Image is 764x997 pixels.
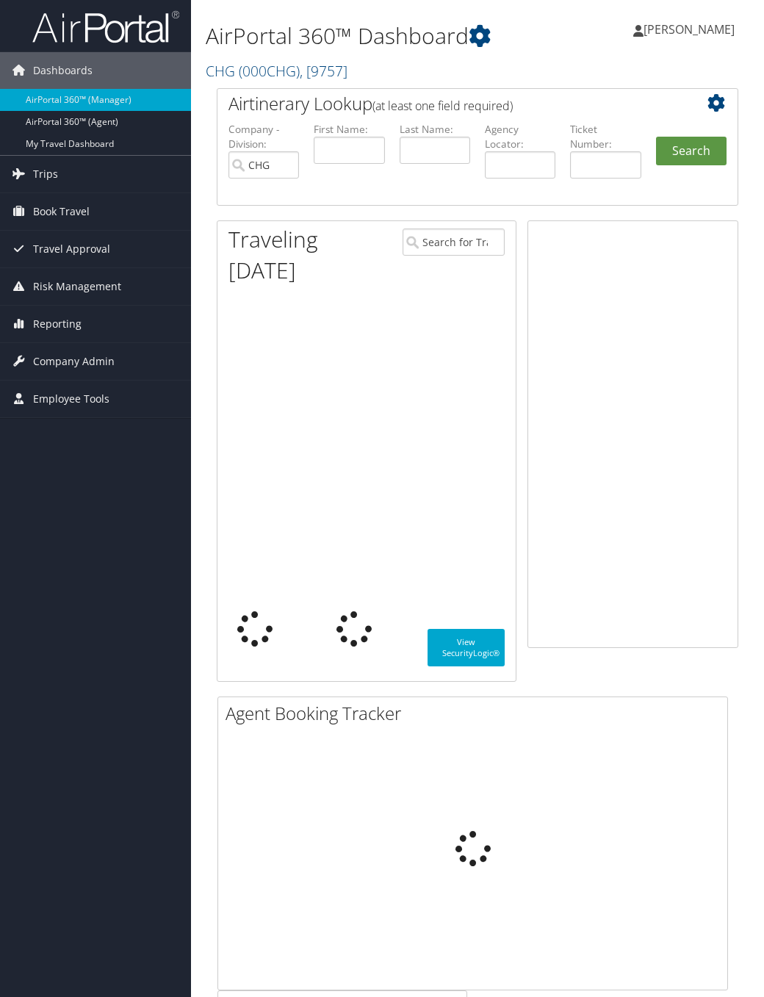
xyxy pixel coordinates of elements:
span: Reporting [33,306,82,342]
button: Search [656,137,727,166]
span: Book Travel [33,193,90,230]
span: (at least one field required) [372,98,513,114]
label: Last Name: [400,122,470,137]
span: Risk Management [33,268,121,305]
img: airportal-logo.png [32,10,179,44]
a: View SecurityLogic® [428,629,505,666]
span: , [ 9757 ] [300,61,347,81]
span: Dashboards [33,52,93,89]
label: Company - Division: [228,122,299,152]
h1: AirPortal 360™ Dashboard [206,21,568,51]
h2: Airtinerary Lookup [228,91,683,116]
h1: Traveling [DATE] [228,224,381,286]
input: Search for Traveler [403,228,505,256]
label: Ticket Number: [570,122,641,152]
span: Travel Approval [33,231,110,267]
a: CHG [206,61,347,81]
span: Trips [33,156,58,192]
label: First Name: [314,122,384,137]
span: Company Admin [33,343,115,380]
span: ( 000CHG ) [239,61,300,81]
a: [PERSON_NAME] [633,7,749,51]
span: Employee Tools [33,381,109,417]
label: Agency Locator: [485,122,555,152]
h2: Agent Booking Tracker [226,701,727,726]
span: [PERSON_NAME] [644,21,735,37]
